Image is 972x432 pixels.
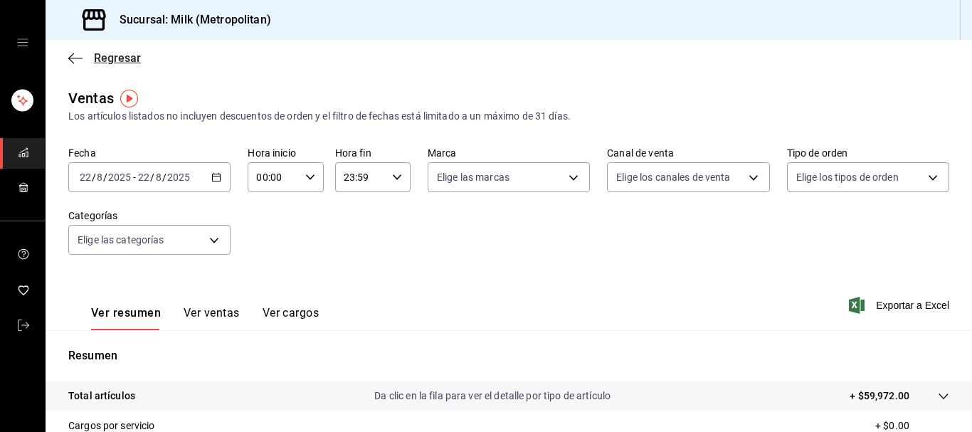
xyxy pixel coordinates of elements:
img: Tooltip marker [120,90,138,107]
span: Elige los canales de venta [616,170,730,184]
span: Elige las categorías [78,233,164,247]
p: Resumen [68,347,949,364]
span: / [103,172,107,183]
span: Elige los tipos de orden [796,170,899,184]
label: Canal de venta [607,148,769,158]
input: -- [96,172,103,183]
span: Regresar [94,51,141,65]
span: Elige las marcas [437,170,509,184]
p: + $59,972.00 [850,389,909,404]
button: Ver cargos [263,306,319,330]
label: Fecha [68,148,231,158]
input: -- [137,172,150,183]
div: navigation tabs [91,306,319,330]
div: Los artículos listados no incluyen descuentos de orden y el filtro de fechas está limitado a un m... [68,109,949,124]
button: open drawer [17,37,28,48]
p: Da clic en la fila para ver el detalle por tipo de artículo [374,389,611,404]
span: - [133,172,136,183]
input: ---- [167,172,191,183]
label: Categorías [68,211,231,221]
label: Tipo de orden [787,148,949,158]
div: Ventas [68,88,114,109]
button: Exportar a Excel [852,297,949,314]
input: -- [79,172,92,183]
span: / [150,172,154,183]
button: Ver resumen [91,306,161,330]
span: / [162,172,167,183]
button: Regresar [68,51,141,65]
label: Hora inicio [248,148,323,158]
button: Ver ventas [184,306,240,330]
label: Hora fin [335,148,411,158]
span: / [92,172,96,183]
input: ---- [107,172,132,183]
p: Total artículos [68,389,135,404]
h3: Sucursal: Milk (Metropolitan) [108,11,271,28]
label: Marca [428,148,590,158]
input: -- [155,172,162,183]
